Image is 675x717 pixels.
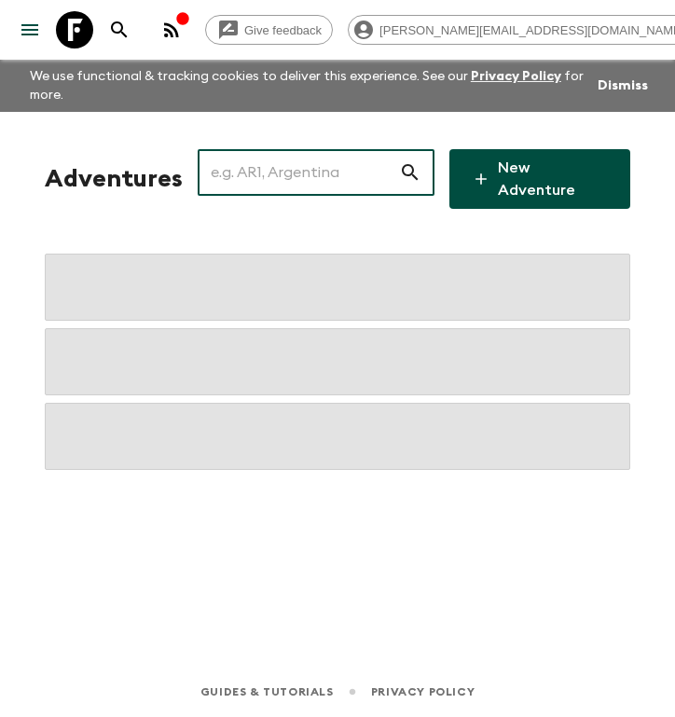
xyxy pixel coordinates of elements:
input: e.g. AR1, Argentina [198,146,399,199]
button: Dismiss [593,73,653,99]
button: menu [11,11,48,48]
a: Give feedback [205,15,333,45]
h1: Adventures [45,160,183,198]
a: Guides & Tutorials [200,682,334,702]
button: search adventures [101,11,138,48]
a: Privacy Policy [371,682,475,702]
p: We use functional & tracking cookies to deliver this experience. See our for more. [22,60,593,112]
a: New Adventure [449,149,630,209]
a: Privacy Policy [471,70,561,83]
span: Give feedback [234,23,332,37]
